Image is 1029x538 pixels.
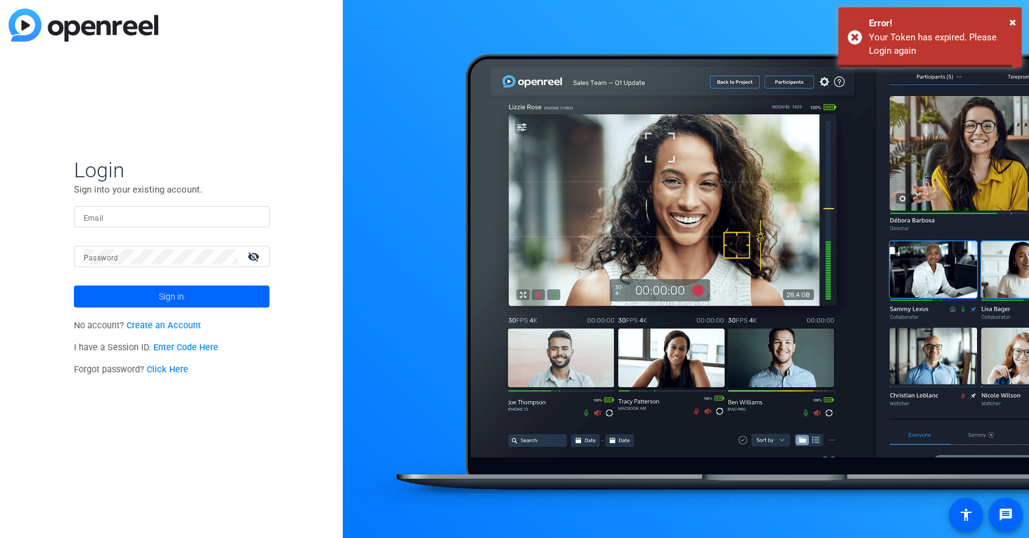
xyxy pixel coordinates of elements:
p: Sign into your existing account. [74,183,269,196]
span: Login [74,157,269,183]
div: Error! [869,17,1013,31]
input: Enter Email Address [84,210,260,224]
mat-label: Password [84,254,119,262]
button: Close [1009,13,1016,31]
span: Sign in [159,281,184,312]
span: No account? [74,320,202,331]
a: Enter Code Here [153,342,218,353]
mat-label: Email [84,214,104,223]
span: Forgot password? [74,364,189,375]
mat-icon: accessibility [959,507,973,522]
mat-icon: visibility_off [240,248,269,265]
button: Sign in [74,286,269,308]
img: blue-gradient.svg [9,9,158,42]
a: Click Here [147,364,188,375]
span: × [1009,15,1016,29]
mat-icon: message [998,507,1013,522]
a: Create an Account [126,320,201,331]
div: Your Token has expired. Please Login again [869,31,1013,58]
span: I have a Session ID. [74,342,219,353]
